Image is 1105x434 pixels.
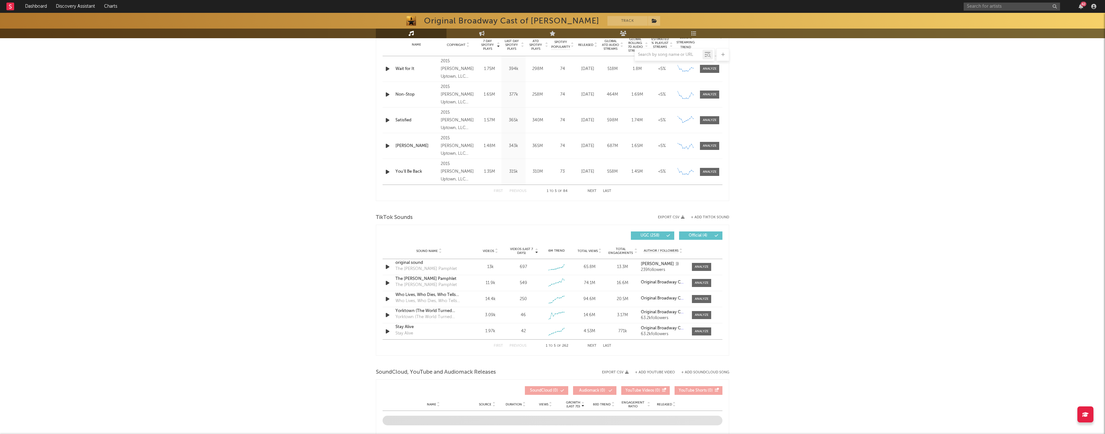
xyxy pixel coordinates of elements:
[475,328,505,334] div: 1.97k
[395,169,438,175] a: You'll Be Back
[479,143,500,149] div: 1.48M
[635,234,665,238] span: UGC ( 258 )
[588,344,597,348] button: Next
[395,91,438,98] a: Non-Stop
[573,386,616,395] button: Audiomack(0)
[395,314,463,320] div: Yorktown (The World Turned Upside Down)
[608,312,638,318] div: 3.17M
[603,344,611,348] button: Last
[395,308,463,314] a: Yorktown (The World Turned Upside Down)
[621,386,670,395] button: YouTube Videos(0)
[625,389,660,393] span: ( 0 )
[626,117,648,124] div: 1.74M
[479,169,500,175] div: 1.35M
[483,249,494,253] span: Videos
[395,330,413,337] div: Stay Alive
[551,91,574,98] div: 74
[539,342,575,350] div: 1 5 262
[651,117,673,124] div: <5%
[503,117,524,124] div: 365k
[651,37,669,53] span: Estimated % Playlist Streams Last Day
[602,370,629,374] button: Export CSV
[602,143,623,149] div: 687M
[530,389,552,393] span: SoundCloud
[651,66,673,72] div: <5%
[551,66,574,72] div: 74
[395,324,463,330] a: Stay Alive
[579,389,599,393] span: Audiomack
[578,43,593,47] span: Released
[629,371,675,374] div: + Add YouTube Video
[657,403,672,406] span: Released
[691,216,729,219] button: + Add TikTok Sound
[641,326,725,330] strong: Original Broadway Cast of [PERSON_NAME]
[395,66,438,72] div: Wait for It
[503,91,524,98] div: 377k
[635,52,703,57] input: Search by song name or URL
[416,249,438,253] span: Sound Name
[641,332,685,336] div: 63.2k followers
[395,117,438,124] a: Satisfied
[427,403,436,406] span: Name
[641,280,685,285] a: Original Broadway Cast of [PERSON_NAME]
[527,143,548,149] div: 365M
[575,280,605,286] div: 74.1M
[626,91,648,98] div: 1.69M
[588,189,597,193] button: Next
[577,389,607,393] span: ( 0 )
[651,169,673,175] div: <5%
[608,280,638,286] div: 16.6M
[635,371,675,374] button: + Add YouTube Video
[608,328,638,334] div: 771k
[542,248,571,253] div: 6M Trend
[1081,2,1086,6] div: 42
[675,371,729,374] button: + Add SoundCloud Song
[441,109,476,132] div: 2015 [PERSON_NAME] Uptown, LLC under exclusive license to Atlantic Recording Corporation for the ...
[575,312,605,318] div: 14.6M
[551,169,574,175] div: 73
[608,247,634,255] span: Total Engagements
[520,280,527,286] div: 549
[620,401,646,408] span: Engagement Ratio
[508,247,535,255] span: Videos (last 7 days)
[641,316,685,320] div: 63.2k followers
[641,296,685,301] a: Original Broadway Cast of [PERSON_NAME]
[395,260,463,266] a: original sound
[509,344,526,348] button: Previous
[503,143,524,149] div: 343k
[575,296,605,302] div: 94.6M
[441,57,476,81] div: 2015 [PERSON_NAME] Uptown, LLC under exclusive license to Atlantic Recording Corporation for the ...
[626,66,648,72] div: 1.8M
[602,66,623,72] div: 518M
[395,298,463,304] div: Who Lives, Who Dies, Who Tells Your Story
[395,42,438,47] div: Name
[475,280,505,286] div: 11.9k
[1079,4,1083,9] button: 42
[527,169,548,175] div: 310M
[441,160,476,183] div: 2015 [PERSON_NAME] Uptown, LLC under exclusive license to Atlantic Recording Corporation for the ...
[376,369,496,376] span: SoundCloud, YouTube and Audiomack Releases
[641,296,725,300] strong: Original Broadway Cast of [PERSON_NAME]
[593,403,611,406] span: 60D Trend
[395,266,457,272] div: The [PERSON_NAME] Pamphlet
[608,296,638,302] div: 20.5M
[577,169,598,175] div: [DATE]
[676,35,695,55] div: Global Streaming Trend (Last 60D)
[506,403,522,406] span: Duration
[479,117,500,124] div: 1.57M
[494,344,503,348] button: First
[395,292,463,298] a: Who Lives, Who Dies, Who Tells Your Story
[479,39,496,51] span: 7 Day Spotify Plays
[602,117,623,124] div: 598M
[625,389,654,393] span: YouTube Videos
[602,169,623,175] div: 558M
[521,328,526,334] div: 42
[641,262,685,266] a: [PERSON_NAME] :))
[395,276,463,282] div: The [PERSON_NAME] Pamphlet
[575,264,605,270] div: 65.8M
